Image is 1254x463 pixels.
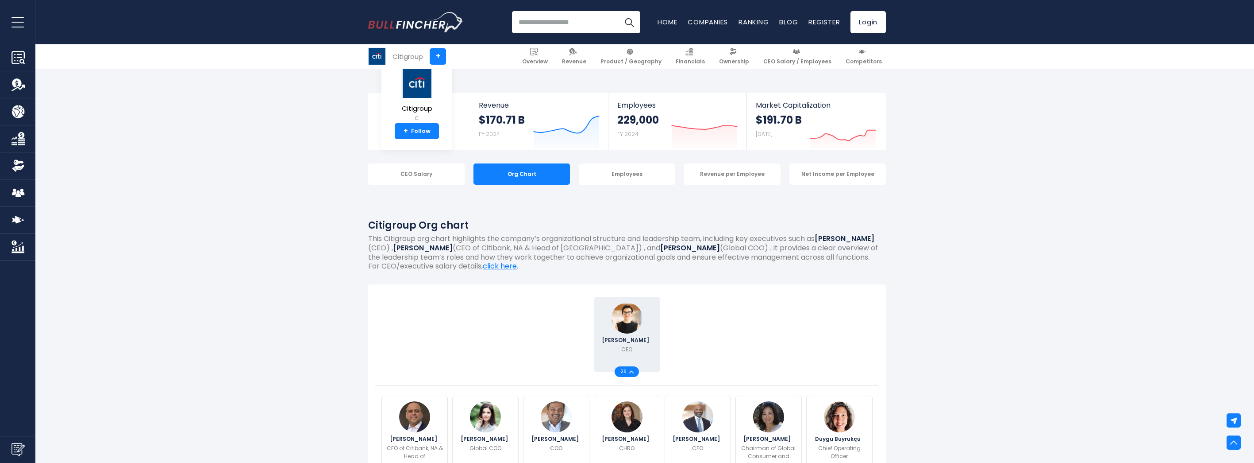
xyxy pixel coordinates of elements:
p: CFO [692,444,703,452]
p: CHRO [619,444,635,452]
small: C [401,114,432,122]
span: Duygu Buyrukçu [815,436,863,442]
img: Sunil Garg [399,401,430,432]
a: click here [483,261,517,271]
small: FY 2024 [617,130,639,138]
a: Product / Geography [596,44,665,69]
span: [PERSON_NAME] [531,436,581,442]
a: Home [658,17,677,27]
a: Login [850,11,886,33]
span: Market Capitalization [756,101,876,109]
a: Companies [688,17,728,27]
p: Chairman of Global Consumer and Retail Investment Banking [741,444,796,460]
div: CEO Salary [368,163,465,185]
h1: Citigroup Org chart [368,218,886,233]
div: Revenue per Employee [684,163,781,185]
span: Revenue [479,101,600,109]
a: CEO Salary / Employees [759,44,835,69]
p: COO [550,444,562,452]
img: Ownership [12,159,25,172]
img: C logo [369,48,385,65]
span: Employees [617,101,737,109]
div: Citigroup [392,51,423,62]
strong: + [404,127,408,135]
img: Bullfincher logo [368,12,464,32]
span: [PERSON_NAME] [602,338,652,343]
span: Overview [522,58,548,65]
span: Product / Geography [600,58,662,65]
img: Jane Fraser [612,303,642,334]
p: For CEO/executive salary details, . [368,262,886,271]
span: [PERSON_NAME] [461,436,511,442]
a: Market Capitalization $191.70 B [DATE] [747,93,885,150]
a: Ownership [715,44,753,69]
img: C logo [401,69,432,98]
a: + [430,48,446,65]
p: CEO [621,346,632,354]
div: Org Chart [473,163,570,185]
small: FY 2024 [479,130,500,138]
div: Net Income per Employee [789,163,886,185]
span: Revenue [562,58,586,65]
a: Revenue $170.71 B FY 2024 [470,93,608,150]
a: Financials [672,44,709,69]
a: Go to homepage [368,12,463,32]
b: [PERSON_NAME] [660,243,720,253]
b: [PERSON_NAME] [815,233,874,244]
span: [PERSON_NAME] [390,436,440,442]
a: Ranking [739,17,769,27]
span: [PERSON_NAME] [602,436,652,442]
p: Chief Operating Officer [812,444,867,460]
a: Revenue [558,44,590,69]
span: [PERSON_NAME] [743,436,793,442]
p: Global COO [469,444,501,452]
span: Ownership [719,58,749,65]
a: Employees 229,000 FY 2024 [608,93,746,150]
div: Employees [579,163,675,185]
span: Citigroup [401,105,432,113]
a: Citigroup C [401,68,433,124]
span: 26 [620,370,629,374]
a: Register [808,17,840,27]
img: Elinor L. Hoover [753,401,784,432]
strong: $191.70 B [756,113,802,127]
a: +Follow [395,123,439,139]
p: CEO of Citibank, NA & Head of [GEOGRAPHIC_DATA] [386,444,443,460]
span: [PERSON_NAME] [673,436,723,442]
b: [PERSON_NAME] [393,243,453,253]
a: Overview [518,44,552,69]
span: Financials [676,58,705,65]
img: Tamar Yanushevsky Naaman [470,401,501,432]
a: Competitors [842,44,886,69]
a: Jane Fraser [PERSON_NAME] CEO 26 [594,297,660,372]
img: Sara Wechter [612,401,642,432]
strong: $170.71 B [479,113,525,127]
a: Blog [779,17,798,27]
small: [DATE] [756,130,773,138]
p: This Citigroup org chart highlights the company’s organizational structure and leadership team, i... [368,234,886,262]
button: Search [618,11,640,33]
strong: 229,000 [617,113,659,127]
span: Competitors [846,58,882,65]
img: Mark Mason [682,401,713,432]
img: Anand Selvakesari [541,401,572,432]
img: Duygu Buyrukçu [824,401,855,432]
span: CEO Salary / Employees [763,58,831,65]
